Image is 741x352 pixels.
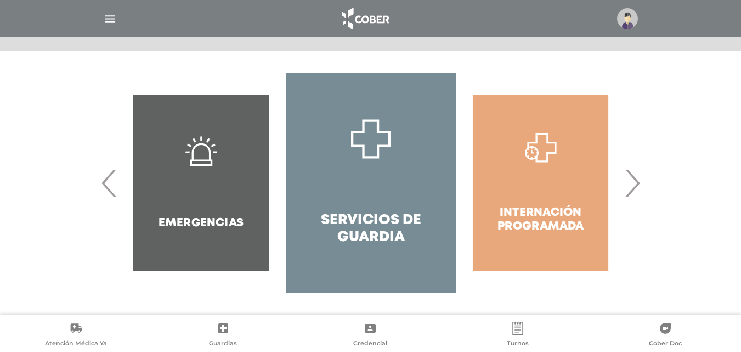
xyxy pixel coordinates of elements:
span: Credencial [353,339,387,349]
img: profile-placeholder.svg [617,8,638,29]
a: Guardias [150,322,297,350]
h4: Servicios de Guardia [306,212,435,246]
a: Servicios de Guardia [286,73,455,293]
img: Cober_menu-lines-white.svg [103,12,117,26]
img: logo_cober_home-white.png [336,5,394,32]
span: Atención Médica Ya [45,339,107,349]
a: Turnos [444,322,592,350]
a: Atención Médica Ya [2,322,150,350]
span: Previous [99,153,120,213]
span: Cober Doc [649,339,682,349]
a: Cober Doc [591,322,739,350]
span: Guardias [209,339,237,349]
span: Turnos [507,339,529,349]
span: Next [621,153,643,213]
a: Credencial [297,322,444,350]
